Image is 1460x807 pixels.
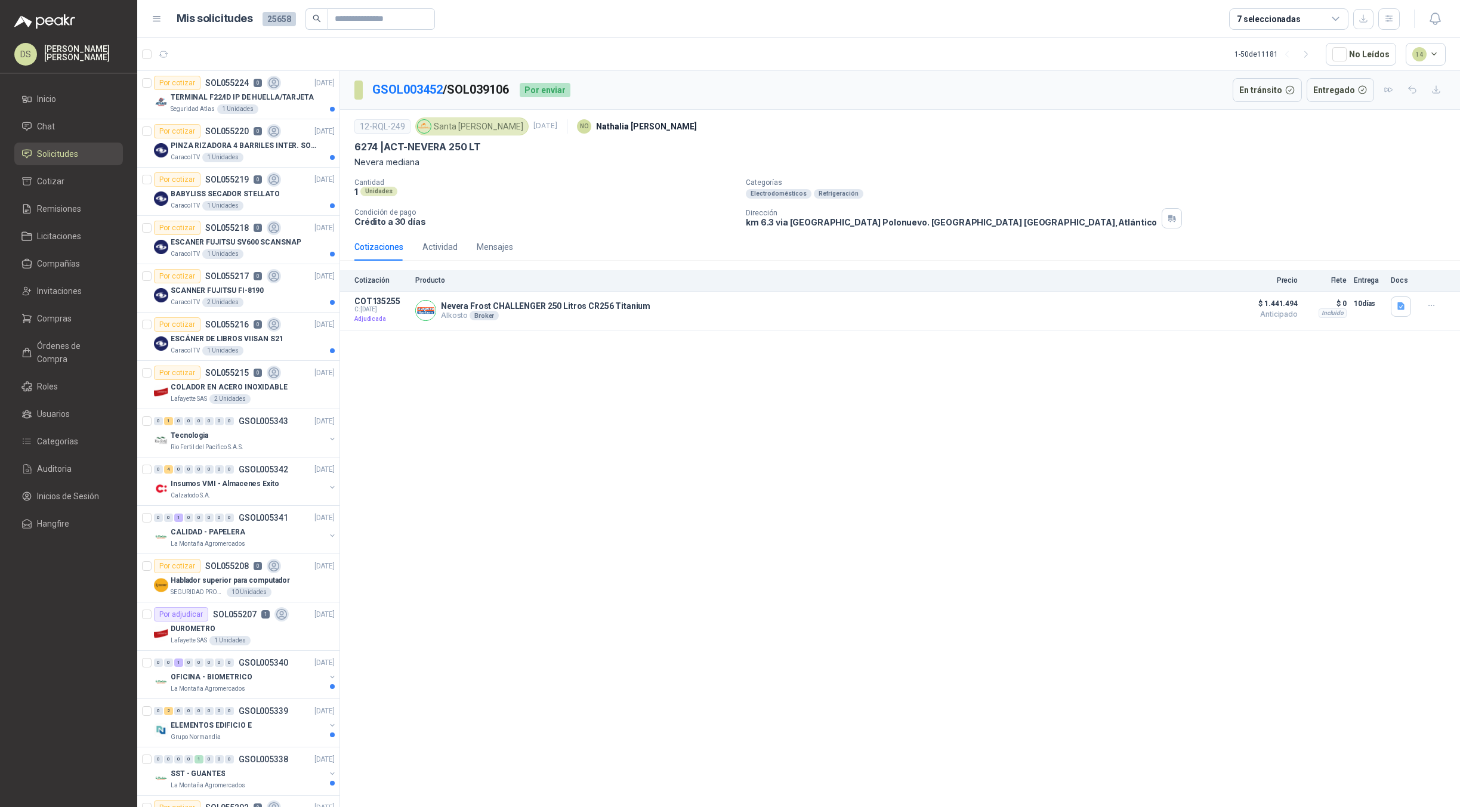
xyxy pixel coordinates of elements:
div: Por cotizar [154,559,200,573]
p: SOL055207 [213,610,257,619]
p: SOL055208 [205,562,249,570]
div: 0 [215,755,224,763]
span: Órdenes de Compra [37,339,112,366]
div: 2 [164,707,173,715]
img: Company Logo [154,143,168,157]
div: Por cotizar [154,269,200,283]
span: Hangfire [37,517,69,530]
span: Categorías [37,435,78,448]
p: GSOL005342 [239,465,288,474]
div: 1 Unidades [217,104,258,114]
p: OFICINA - BIOMETRICO [171,672,252,683]
p: SOL055215 [205,369,249,377]
p: SOL055224 [205,79,249,87]
p: / SOL039106 [372,81,510,99]
a: Licitaciones [14,225,123,248]
div: 1 [164,417,173,425]
p: 0 [254,224,262,232]
div: Refrigeración [814,189,863,199]
p: [DATE] [314,416,335,427]
p: Producto [415,276,1231,285]
p: Hablador superior para computador [171,575,290,586]
p: Caracol TV [171,249,200,259]
p: [DATE] [314,222,335,234]
img: Company Logo [416,301,436,320]
p: Insumos VMI - Almacenes Exito [171,478,279,490]
div: 1 [174,658,183,667]
div: Por cotizar [154,221,200,235]
span: Licitaciones [37,230,81,243]
p: SOL055220 [205,127,249,135]
p: Caracol TV [171,201,200,211]
p: SOL055216 [205,320,249,329]
div: Por cotizar [154,76,200,90]
img: Company Logo [154,578,168,592]
div: NO [577,119,591,134]
div: 1 Unidades [202,249,243,259]
p: [DATE] [314,271,335,282]
div: 0 [195,465,203,474]
p: Caracol TV [171,346,200,355]
h1: Mis solicitudes [177,10,253,27]
p: GSOL005338 [239,755,288,763]
p: Dirección [746,209,1157,217]
div: 0 [195,707,203,715]
div: Actividad [422,240,458,253]
div: Por adjudicar [154,607,208,622]
div: Por cotizar [154,317,200,332]
a: Roles [14,375,123,398]
img: Company Logo [154,433,168,447]
p: [DATE] [314,706,335,717]
p: La Montaña Agromercados [171,539,245,549]
span: Inicio [37,92,56,106]
div: Electrodomésticos [746,189,811,199]
div: 0 [215,465,224,474]
p: [DATE] [314,78,335,89]
a: Auditoria [14,457,123,480]
p: SST - GUANTES [171,768,225,780]
p: GSOL005340 [239,658,288,667]
p: Categorías [746,178,1455,187]
div: 0 [215,658,224,667]
img: Company Logo [154,240,168,254]
img: Company Logo [154,95,168,109]
a: Por cotizarSOL0552190[DATE] Company LogoBABYLISS SECADOR STELLATOCaracol TV1 Unidades [137,168,339,216]
div: 1 [195,755,203,763]
span: Roles [37,380,58,393]
p: SOL055217 [205,272,249,280]
p: [PERSON_NAME] [PERSON_NAME] [44,45,123,61]
p: TERMINAL F22/ID IP DE HUELLA/TARJETA [171,92,314,103]
div: 0 [225,514,234,522]
p: COT135255 [354,296,408,306]
div: 1 Unidades [202,346,243,355]
a: 0 2 0 0 0 0 0 0 GSOL005339[DATE] Company LogoELEMENTOS EDIFICIO EGrupo Normandía [154,704,337,742]
a: Por cotizarSOL0552200[DATE] Company LogoPINZA RIZADORA 4 BARRILES INTER. SOL-GEL BABYLISS SECADOR... [137,119,339,168]
img: Company Logo [154,723,168,737]
div: 1 Unidades [202,201,243,211]
div: 10 Unidades [227,588,271,597]
p: 0 [254,79,262,87]
div: Por cotizar [154,124,200,138]
p: $ 0 [1305,296,1347,311]
button: No Leídos [1326,43,1396,66]
span: Solicitudes [37,147,78,160]
div: 0 [154,707,163,715]
a: 0 1 0 0 0 0 0 0 GSOL005343[DATE] Company LogoTecnologiaRio Fertil del Pacífico S.A.S. [154,414,337,452]
p: Cantidad [354,178,736,187]
p: DUROMETRO [171,623,215,635]
a: GSOL003452 [372,82,443,97]
div: Por enviar [520,83,570,97]
a: Solicitudes [14,143,123,165]
div: Cotizaciones [354,240,403,253]
p: Caracol TV [171,298,200,307]
p: km 6.3 via [GEOGRAPHIC_DATA] Polonuevo. [GEOGRAPHIC_DATA] [GEOGRAPHIC_DATA] , Atlántico [746,217,1157,227]
div: 0 [174,707,183,715]
div: Unidades [360,187,397,196]
div: 0 [215,417,224,425]
p: [DATE] [314,367,335,379]
span: Compras [37,312,72,325]
p: [DATE] [314,319,335,330]
p: Rio Fertil del Pacífico S.A.S. [171,443,243,452]
button: En tránsito [1233,78,1302,102]
a: Compañías [14,252,123,275]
